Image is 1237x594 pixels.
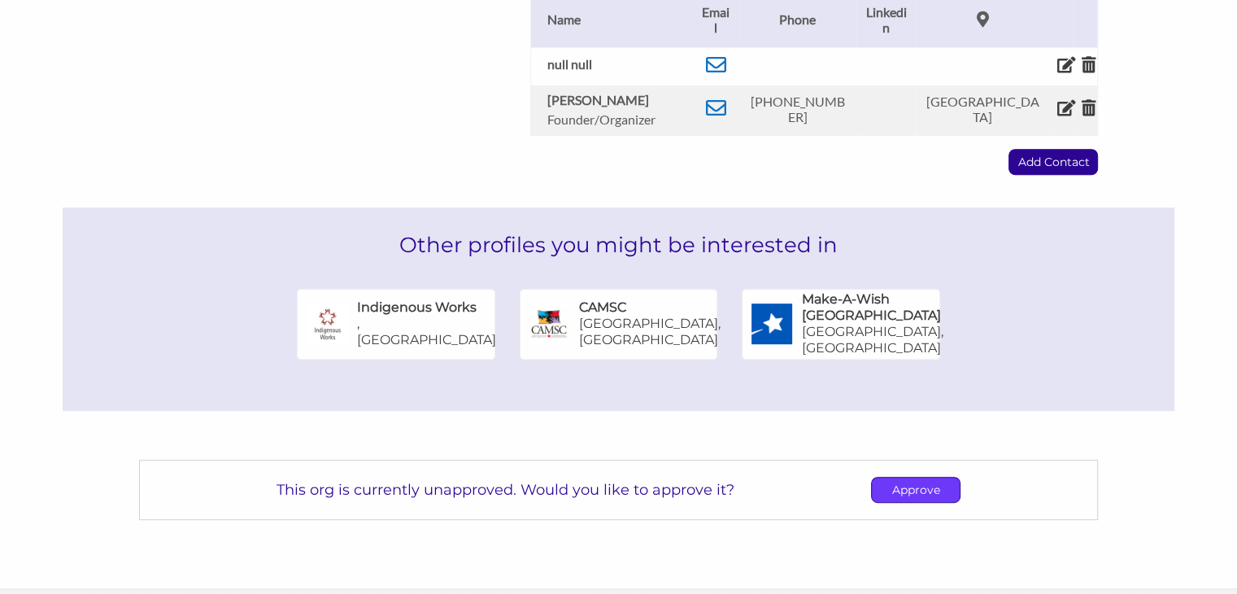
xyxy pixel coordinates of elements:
b: null null [547,56,592,72]
img: Make-A-Wish Canada Logo [751,304,792,344]
p: Approve [872,478,960,502]
p: [GEOGRAPHIC_DATA], [GEOGRAPHIC_DATA] [802,324,943,356]
p: Founder/Organizer [547,111,686,127]
p: [GEOGRAPHIC_DATA] [924,94,1041,124]
p: Add Contact [1009,150,1097,174]
img: CAMSC Logo [529,304,570,344]
img: Indigenous Works Logo [307,304,348,344]
p: , [GEOGRAPHIC_DATA] [357,316,496,348]
p: [PHONE_NUMBER] [747,94,848,124]
h6: Make-A-Wish [GEOGRAPHIC_DATA] [802,291,943,324]
p: [GEOGRAPHIC_DATA], [GEOGRAPHIC_DATA] [579,316,721,348]
h6: Indigenous Works [357,299,477,316]
p: This org is currently unapproved. Would you like to approve it? [277,481,734,499]
b: [PERSON_NAME] [547,92,649,107]
h2: Other profiles you might be interested in [63,207,1174,282]
h6: CAMSC [579,299,626,316]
